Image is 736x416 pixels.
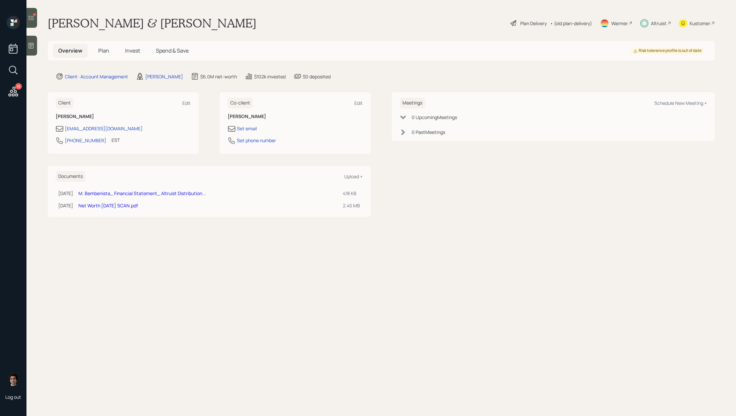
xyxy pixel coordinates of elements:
div: Altruist [651,20,667,27]
div: [PERSON_NAME] [145,73,183,80]
h6: [PERSON_NAME] [56,114,191,119]
img: harrison-schaefer-headshot-2.png [7,373,20,386]
span: Plan [98,47,109,54]
a: Net Worth [DATE] SCAN.pdf [78,202,138,209]
div: Risk tolerance profile is out of date [633,48,702,54]
div: 18 [15,83,22,90]
div: 2.45 MB [343,202,360,209]
div: Client · Account Management [65,73,128,80]
span: Spend & Save [156,47,189,54]
h6: Co-client [228,98,253,108]
div: $102k invested [254,73,286,80]
h6: [PERSON_NAME] [228,114,363,119]
a: M. Bembenista_ Financial Statement_ Altruist Distribution... [78,190,206,196]
div: • (old plan-delivery) [550,20,592,27]
div: [PHONE_NUMBER] [65,137,106,144]
h6: Meetings [400,98,425,108]
h6: Client [56,98,73,108]
div: 418 KB [343,190,360,197]
div: Log out [5,394,21,400]
div: [EMAIL_ADDRESS][DOMAIN_NAME] [65,125,143,132]
h6: Documents [56,171,85,182]
div: Schedule New Meeting + [654,100,707,106]
div: 0 Past Meeting s [412,129,445,136]
div: [DATE] [58,190,73,197]
div: $0 deposited [303,73,331,80]
div: [DATE] [58,202,73,209]
div: Set email [237,125,257,132]
div: $6.0M net-worth [200,73,237,80]
div: EST [112,137,120,144]
div: Plan Delivery [520,20,547,27]
div: Upload + [344,173,363,180]
div: Edit [182,100,191,106]
div: 0 Upcoming Meeting s [412,114,457,121]
div: Warmer [611,20,628,27]
span: Invest [125,47,140,54]
div: Set phone number [237,137,276,144]
div: Kustomer [690,20,710,27]
div: Edit [354,100,363,106]
h1: [PERSON_NAME] & [PERSON_NAME] [48,16,256,30]
span: Overview [58,47,82,54]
